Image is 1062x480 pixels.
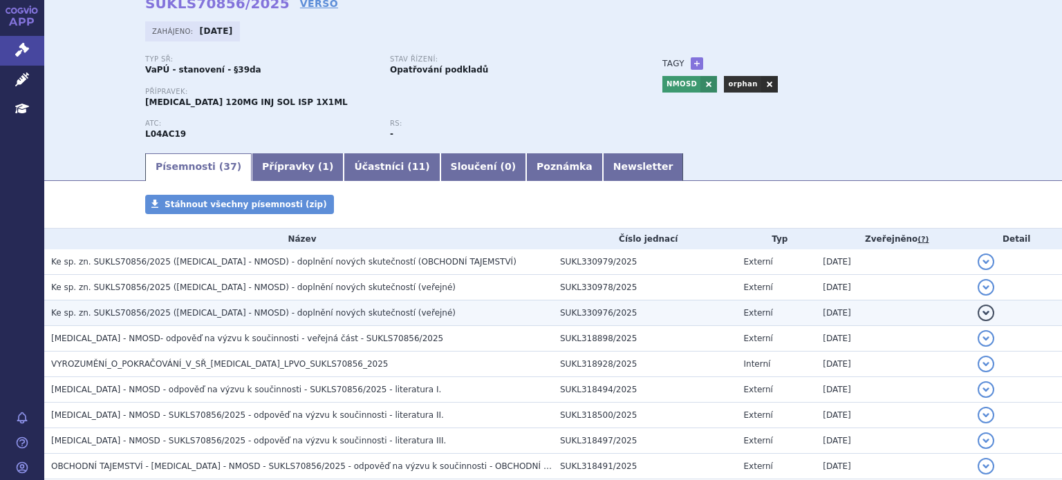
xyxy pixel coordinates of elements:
a: NMOSD [662,76,700,93]
strong: [DATE] [200,26,233,36]
td: [DATE] [816,403,971,428]
strong: SATRALIZUMAB [145,129,186,139]
span: ENSPRYNG - NMOSD- odpověď na výzvu k součinnosti - veřejná část - SUKLS70856/2025 [51,334,443,343]
span: Externí [744,334,773,343]
th: Zveřejněno [816,229,971,249]
span: Externí [744,410,773,420]
th: Typ [737,229,817,249]
button: detail [978,253,994,270]
td: SUKL330976/2025 [553,300,737,326]
span: Externí [744,282,773,292]
span: [MEDICAL_DATA] 120MG INJ SOL ISP 1X1ML [145,97,348,107]
p: RS: [390,119,621,128]
a: Poznámka [526,153,603,181]
td: [DATE] [816,249,971,275]
a: Přípravky (1) [252,153,344,181]
span: Zahájeno: [152,26,196,37]
button: detail [978,458,994,474]
span: 11 [412,161,425,172]
span: ENSPRYNG - NMOSD - SUKLS70856/2025 - odpověď na výzvu k součinnosti - literatura III. [51,436,446,445]
a: Stáhnout všechny písemnosti (zip) [145,195,334,214]
button: detail [978,432,994,449]
p: Stav řízení: [390,55,621,64]
span: ENSPRYNG - NMOSD - SUKLS70856/2025 - odpověď na výzvu k součinnosti - literatura II. [51,410,444,420]
button: detail [978,381,994,398]
button: detail [978,330,994,347]
p: Přípravek: [145,88,635,96]
th: Název [44,229,553,249]
a: Účastníci (11) [344,153,440,181]
td: SUKL318500/2025 [553,403,737,428]
p: Typ SŘ: [145,55,376,64]
a: Newsletter [603,153,684,181]
span: OBCHODNÍ TAJEMSTVÍ - ENSPRYNG - NMOSD - SUKLS70856/2025 - odpověď na výzvu k součinnosti - OBCHOD... [51,461,587,471]
td: SUKL318494/2025 [553,377,737,403]
button: detail [978,279,994,296]
span: Externí [744,461,773,471]
h3: Tagy [662,55,684,72]
span: Externí [744,308,773,318]
span: ENSPRYNG - NMOSD - odpověď na výzvu k součinnosti - SUKLS70856/2025 - literatura I. [51,385,441,394]
td: [DATE] [816,300,971,326]
td: SUKL318928/2025 [553,352,737,377]
th: Detail [971,229,1062,249]
td: SUKL318497/2025 [553,428,737,454]
strong: VaPÚ - stanovení - §39da [145,65,261,75]
button: detail [978,356,994,372]
td: SUKL318491/2025 [553,454,737,479]
span: Ke sp. zn. SUKLS70856/2025 (ENSPRYNG - NMOSD) - doplnění nových skutečností (OBCHODNÍ TAJEMSTVÍ) [51,257,516,267]
a: + [691,57,703,70]
a: Písemnosti (37) [145,153,252,181]
td: [DATE] [816,454,971,479]
span: Ke sp. zn. SUKLS70856/2025 (ENSPRYNG - NMOSD) - doplnění nových skutečností (veřejné) [51,308,456,318]
span: VYROZUMĚNÍ_O_POKRAČOVÁNÍ_V_SŘ_ENSPRYNG_LPVO_SUKLS70856_2025 [51,359,388,369]
span: 37 [223,161,236,172]
span: Externí [744,385,773,394]
button: detail [978,305,994,321]
p: ATC: [145,119,376,128]
td: [DATE] [816,377,971,403]
td: SUKL318898/2025 [553,326,737,352]
strong: Opatřování podkladů [390,65,488,75]
td: SUKL330979/2025 [553,249,737,275]
td: [DATE] [816,428,971,454]
span: 1 [322,161,329,172]
span: Externí [744,436,773,445]
a: Sloučení (0) [440,153,526,181]
button: detail [978,407,994,423]
span: Interní [744,359,771,369]
td: [DATE] [816,275,971,300]
strong: - [390,129,393,139]
span: Externí [744,257,773,267]
span: Ke sp. zn. SUKLS70856/2025 (ENSPRYNG - NMOSD) - doplnění nových skutečností (veřejné) [51,282,456,292]
td: [DATE] [816,352,971,377]
span: Stáhnout všechny písemnosti (zip) [165,200,327,209]
a: orphan [724,76,761,93]
abbr: (?) [917,235,929,244]
td: SUKL330978/2025 [553,275,737,300]
td: [DATE] [816,326,971,352]
th: Číslo jednací [553,229,737,249]
span: 0 [505,161,512,172]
